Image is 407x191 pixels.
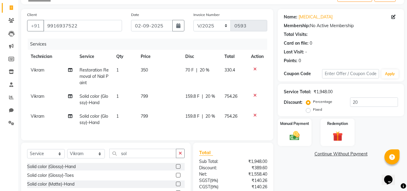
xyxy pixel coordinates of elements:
span: 20 % [200,67,209,73]
span: 330.4 [224,67,235,73]
span: 159.8 F [185,93,199,100]
div: - [305,49,307,55]
div: Points: [284,58,297,64]
span: Vikram [31,94,44,99]
input: Search or Scan [109,149,176,158]
span: Vikram [31,67,44,73]
span: Total [199,149,213,156]
label: Fixed [313,107,322,112]
input: Enter Offer / Coupon Code [322,69,379,78]
div: Services [28,39,272,50]
span: 1 [116,113,119,119]
div: Solid color (Glossy)-Toes [27,172,74,179]
div: ( ) [195,177,233,184]
div: Membership: [284,23,310,29]
span: Vikram [31,113,44,119]
img: _gift.svg [330,130,346,142]
th: Price [137,50,182,63]
span: 350 [141,67,148,73]
a: [MEDICAL_DATA] [299,14,333,20]
input: Search by Name/Mobile/Email/Code [43,20,122,31]
span: 159.8 F [185,113,199,119]
span: Solid color (Glossy)-Hand [80,94,108,105]
div: Discount: [195,165,233,171]
div: Last Visit: [284,49,304,55]
span: | [202,93,203,100]
div: Discount: [284,99,302,106]
button: Apply [381,69,399,78]
div: ( ) [195,184,233,190]
span: 754.26 [224,94,237,99]
th: Total [221,50,247,63]
span: 9% [211,184,217,189]
div: No Active Membership [284,23,398,29]
span: 799 [141,113,148,119]
button: +91 [27,20,44,31]
div: Service Total: [284,89,311,95]
label: Redemption [327,121,348,126]
div: Name: [284,14,297,20]
div: ₹1,948.00 [314,89,333,95]
span: 9% [211,178,217,183]
div: ₹140.26 [233,184,272,190]
span: | [202,113,203,119]
span: 754.26 [224,113,237,119]
span: 20 % [205,113,215,119]
span: 20 % [205,93,215,100]
span: 70 F [185,67,194,73]
span: CGST [199,184,210,189]
div: 0 [299,58,301,64]
th: Disc [182,50,221,63]
th: Technician [27,50,76,63]
div: ₹1,558.40 [233,171,272,177]
span: | [196,67,197,73]
div: ₹389.60 [233,165,272,171]
label: Client [27,12,37,18]
div: Total Visits: [284,31,308,38]
div: Net: [195,171,233,177]
div: ₹140.26 [233,177,272,184]
span: 1 [116,67,119,73]
th: Qty [113,50,137,63]
label: Percentage [313,99,332,104]
div: Card on file: [284,40,308,46]
th: Action [247,50,267,63]
th: Service [76,50,113,63]
div: 0 [310,40,312,46]
div: Solid color (Matte)-Hand [27,181,74,187]
span: 799 [141,94,148,99]
span: Solid color (Glossy)-Hand [80,113,108,125]
span: SGST [199,178,210,183]
span: Restoration Removal of Nail Paint [80,67,109,85]
a: Continue Without Payment [279,151,403,157]
div: ₹1,948.00 [233,158,272,165]
iframe: chat widget [382,167,401,185]
div: Solid color (Glossy)-Hand [27,164,76,170]
label: Date [131,12,139,18]
div: Coupon Code [284,71,322,77]
label: Manual Payment [280,121,309,126]
img: _cash.svg [286,130,303,142]
div: Sub Total: [195,158,233,165]
label: Invoice Number [193,12,220,18]
span: 1 [116,94,119,99]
